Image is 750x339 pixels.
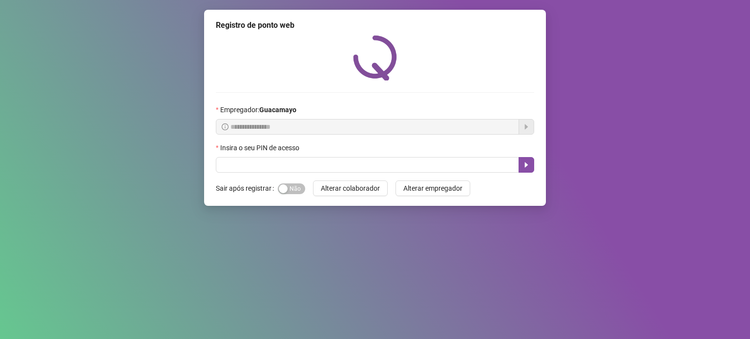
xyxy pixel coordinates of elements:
div: Registro de ponto web [216,20,534,31]
button: Alterar empregador [396,180,470,196]
label: Sair após registrar [216,180,278,196]
span: caret-right [522,161,530,169]
span: Empregador : [220,104,296,115]
span: info-circle [222,123,229,130]
button: Alterar colaborador [313,180,388,196]
label: Insira o seu PIN de acesso [216,142,306,153]
strong: Guacamayo [259,106,296,114]
span: Alterar empregador [403,183,462,194]
img: QRPoint [353,35,397,80]
span: Alterar colaborador [321,183,380,194]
